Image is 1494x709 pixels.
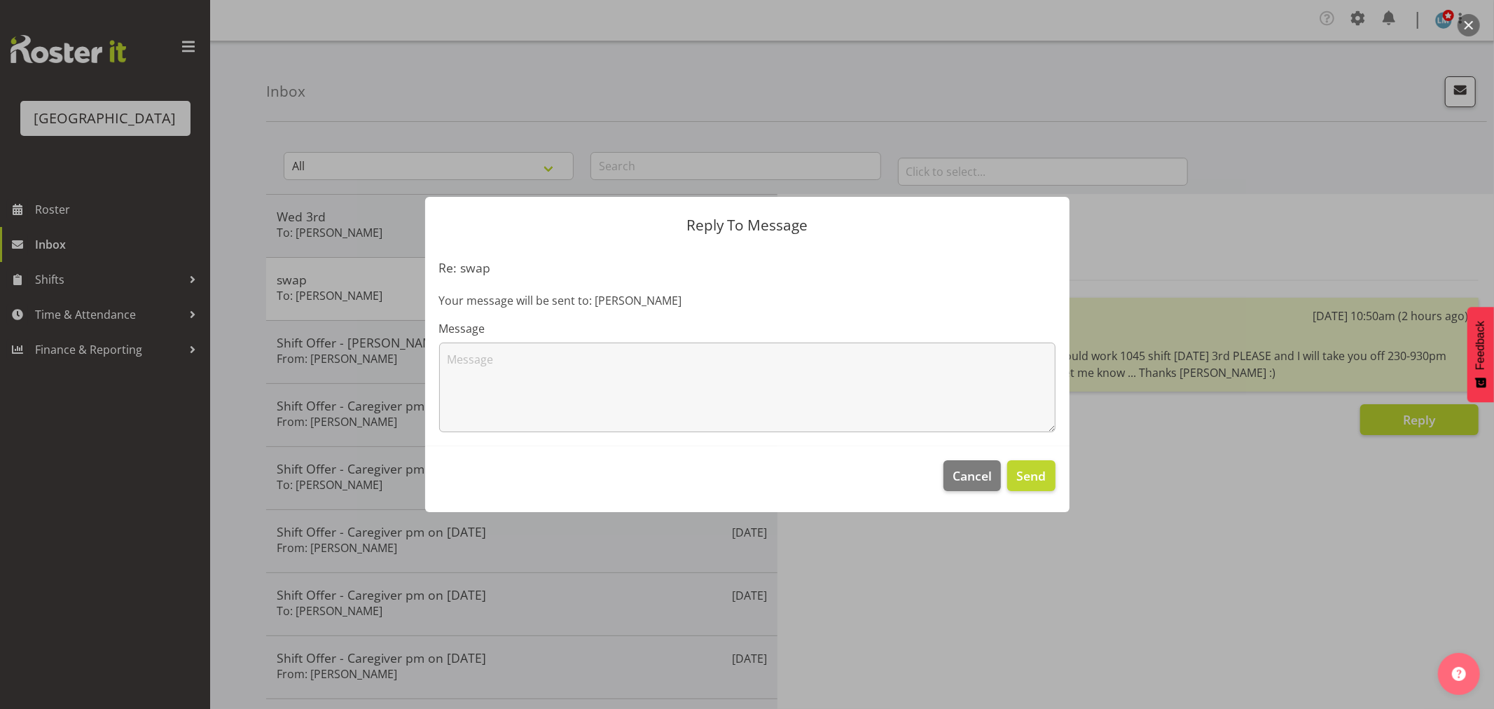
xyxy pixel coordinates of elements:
p: Reply To Message [439,218,1056,233]
span: Cancel [953,467,992,485]
h5: Re: swap [439,260,1056,275]
button: Cancel [943,460,1001,491]
span: Feedback [1474,321,1487,370]
img: help-xxl-2.png [1452,667,1466,681]
button: Feedback - Show survey [1467,307,1494,402]
span: Send [1016,467,1046,485]
p: Your message will be sent to: [PERSON_NAME] [439,292,1056,309]
label: Message [439,320,1056,337]
button: Send [1007,460,1055,491]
